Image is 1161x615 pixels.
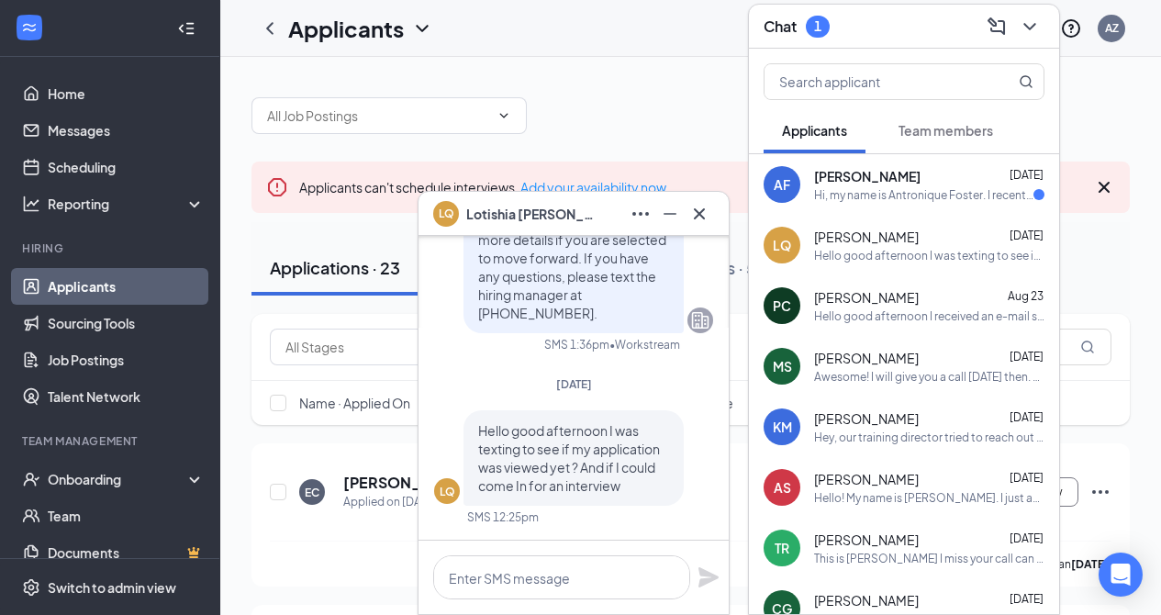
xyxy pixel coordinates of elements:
a: DocumentsCrown [48,534,205,571]
div: AZ [1105,20,1119,36]
svg: MagnifyingGlass [1080,340,1095,354]
b: [DATE] [1071,557,1109,571]
button: ChevronDown [1015,12,1044,41]
svg: MagnifyingGlass [1019,74,1033,89]
span: Team members [899,122,993,139]
span: [DATE] [1010,229,1044,242]
span: [PERSON_NAME] [814,409,919,428]
a: Team [48,498,205,534]
svg: ChevronLeft [259,17,281,39]
a: Messages [48,112,205,149]
div: LQ [440,484,455,499]
input: Search applicant [765,64,982,99]
div: SMS 1:36pm [544,337,609,352]
div: LQ [773,236,791,254]
button: Minimize [655,199,685,229]
div: KM [773,418,792,436]
svg: ChevronDown [1019,16,1041,38]
div: Hello good afternoon I was texting to see if my application was viewed yet ? And if I could come ... [814,248,1044,263]
svg: Ellipses [1089,481,1111,503]
h5: [PERSON_NAME] [343,473,421,493]
span: [PERSON_NAME] [814,349,919,367]
svg: Cross [1093,176,1115,198]
svg: Analysis [22,195,40,213]
div: MS [773,357,792,375]
div: Applications · 23 [270,256,400,279]
svg: Cross [688,203,710,225]
button: Cross [685,199,714,229]
button: Ellipses [626,199,655,229]
svg: ChevronDown [411,17,433,39]
h3: Chat [764,17,797,37]
span: [DATE] [1010,410,1044,424]
div: AS [774,478,791,497]
span: Lotishia [PERSON_NAME] [466,204,595,224]
span: Applicants [782,122,847,139]
svg: ChevronDown [497,108,511,123]
div: 1 [814,18,821,34]
div: This is [PERSON_NAME] I miss your call can you give me a call thank you [814,551,1044,566]
div: SMS 12:25pm [467,509,539,525]
span: [DATE] [1010,471,1044,485]
div: Hello good afternoon I received an e-mail saying I was selected to move ontot he next stage of ap... [814,308,1044,324]
div: Team Management [22,433,201,449]
span: Name · Applied On [299,394,410,412]
svg: ComposeMessage [986,16,1008,38]
span: [DATE] [1010,531,1044,545]
div: Hello! My name is [PERSON_NAME]. I just applied at the [GEOGRAPHIC_DATA] location. I am looking f... [814,490,1044,506]
a: Applicants [48,268,205,305]
div: Hi, my name is Antronique Foster. I recently applied for the Back of House Team Member position a... [814,187,1033,203]
svg: Minimize [659,203,681,225]
span: [PERSON_NAME] [814,288,919,307]
button: ComposeMessage [982,12,1011,41]
svg: UserCheck [22,470,40,488]
span: [PERSON_NAME] [814,167,921,185]
svg: Collapse [177,19,195,38]
div: Switch to admin view [48,578,176,597]
span: Applicants can't schedule interviews. [299,179,666,196]
div: Hiring [22,240,201,256]
span: [PERSON_NAME] [814,531,919,549]
div: AF [774,175,790,194]
a: Job Postings [48,341,205,378]
svg: Settings [22,578,40,597]
span: [DATE] [1010,592,1044,606]
span: [PERSON_NAME] [814,470,919,488]
div: TR [775,539,789,557]
svg: Ellipses [630,203,652,225]
a: Add your availability now [520,179,666,196]
div: Onboarding [48,470,189,488]
div: PC [773,296,791,315]
svg: QuestionInfo [1060,17,1082,39]
input: All Job Postings [267,106,489,126]
span: [PERSON_NAME] [814,591,919,609]
a: Talent Network [48,378,205,415]
svg: Plane [698,566,720,588]
input: All Stages [285,337,452,357]
span: [DATE] [556,377,592,391]
div: Applied on [DATE] [343,493,443,511]
a: Sourcing Tools [48,305,205,341]
svg: Error [266,176,288,198]
h1: Applicants [288,13,404,44]
span: [DATE] [1010,350,1044,363]
div: EC [305,485,319,500]
div: Awesome! I will give you a call [DATE] then. Thank you! [814,369,1044,385]
span: Hello good afternoon I was texting to see if my application was viewed yet ? And if I could come ... [478,422,660,494]
a: Home [48,75,205,112]
a: Scheduling [48,149,205,185]
svg: WorkstreamLogo [20,18,39,37]
div: Hey, our training director tried to reach out to you to schedule your orientation, her number is ... [814,430,1044,445]
div: Open Intercom Messenger [1099,553,1143,597]
span: Aug 23 [1008,289,1044,303]
span: [DATE] [1010,168,1044,182]
div: Reporting [48,195,206,213]
span: [PERSON_NAME] [814,228,919,246]
svg: Company [689,309,711,331]
span: • Workstream [609,337,680,352]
